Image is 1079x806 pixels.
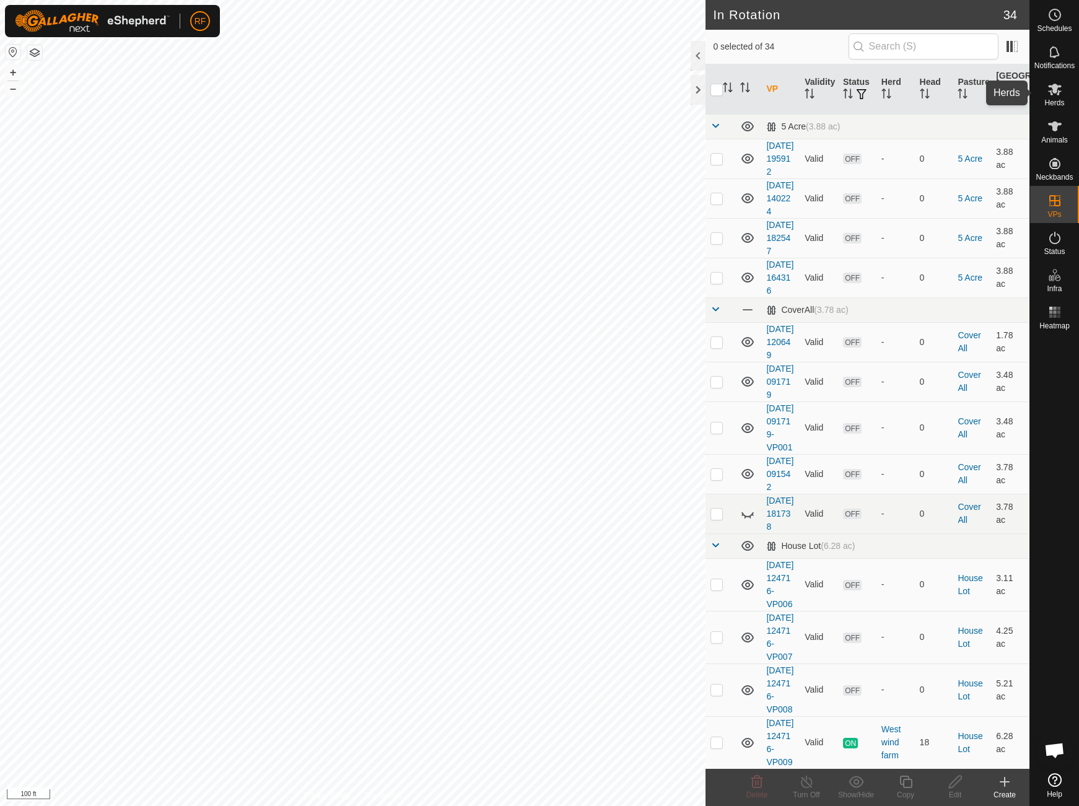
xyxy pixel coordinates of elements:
td: 3.78 ac [991,494,1029,533]
span: VPs [1047,211,1061,218]
span: Animals [1041,136,1068,144]
a: [DATE] 124716-VP009 [766,718,793,767]
h2: In Rotation [713,7,1003,22]
td: 18 [915,716,953,769]
p-sorticon: Activate to sort [996,97,1006,107]
a: [DATE] 195912 [766,141,793,177]
a: CoverAll [958,330,981,353]
a: 5 Acre [958,193,982,203]
td: 3.88 ac [991,139,1029,178]
td: 0 [915,494,953,533]
a: Privacy Policy [304,790,351,801]
div: - [881,468,910,481]
span: 0 selected of 34 [713,40,848,53]
a: House Lot [958,678,982,701]
div: Show/Hide [831,789,881,800]
span: Herds [1044,99,1064,107]
th: Herd [876,64,915,115]
td: 3.88 ac [991,178,1029,218]
span: Infra [1047,285,1062,292]
td: 5.21 ac [991,664,1029,716]
p-sorticon: Activate to sort [740,84,750,94]
button: – [6,81,20,96]
th: Validity [800,64,838,115]
a: CoverAll [958,502,981,525]
span: Neckbands [1036,173,1073,181]
th: Status [838,64,876,115]
div: - [881,232,910,245]
td: 0 [915,139,953,178]
td: 3.88 ac [991,218,1029,258]
span: Help [1047,791,1062,798]
span: ON [843,738,858,748]
p-sorticon: Activate to sort [958,90,968,100]
div: 5 Acre [766,121,840,132]
a: [DATE] 091719 [766,364,793,400]
td: Valid [800,716,838,769]
button: Reset Map [6,45,20,59]
td: Valid [800,362,838,401]
p-sorticon: Activate to sort [881,90,891,100]
a: [DATE] 091719-VP001 [766,403,793,452]
a: [DATE] 124716-VP008 [766,665,793,714]
td: Valid [800,139,838,178]
td: 0 [915,258,953,297]
span: OFF [843,423,862,434]
a: [DATE] 091542 [766,456,793,492]
td: Valid [800,401,838,454]
a: Help [1030,768,1079,803]
div: West wind farm [881,723,910,762]
div: - [881,421,910,434]
td: 0 [915,322,953,362]
span: OFF [843,469,862,480]
a: 5 Acre [958,233,982,243]
td: Valid [800,258,838,297]
a: [DATE] 140224 [766,180,793,216]
a: CoverAll [958,370,981,393]
div: Edit [930,789,980,800]
td: 0 [915,611,953,664]
td: 3.48 ac [991,401,1029,454]
a: CoverAll [958,416,981,439]
td: Valid [800,454,838,494]
p-sorticon: Activate to sort [843,90,853,100]
td: Valid [800,494,838,533]
div: Create [980,789,1029,800]
th: Head [915,64,953,115]
a: [DATE] 124716-VP007 [766,613,793,662]
span: OFF [843,233,862,243]
td: 3.11 ac [991,558,1029,611]
td: 0 [915,218,953,258]
td: Valid [800,611,838,664]
p-sorticon: Activate to sort [723,84,733,94]
span: (6.28 ac) [821,541,855,551]
td: 3.48 ac [991,362,1029,401]
a: [DATE] 120649 [766,324,793,360]
span: Schedules [1037,25,1072,32]
span: OFF [843,509,862,519]
img: Gallagher Logo [15,10,170,32]
span: OFF [843,685,862,696]
a: [DATE] 164316 [766,260,793,296]
button: Map Layers [27,45,42,60]
a: House Lot [958,626,982,649]
td: Valid [800,178,838,218]
span: OFF [843,633,862,643]
td: 0 [915,178,953,218]
div: Open chat [1036,732,1073,769]
span: 34 [1003,6,1017,24]
span: Delete [746,791,768,799]
span: OFF [843,377,862,387]
span: (3.88 ac) [806,121,840,131]
button: + [6,65,20,80]
a: [DATE] 181738 [766,496,793,532]
span: Status [1044,248,1065,255]
div: - [881,152,910,165]
a: [DATE] 124716-VP006 [766,560,793,609]
td: 0 [915,454,953,494]
td: 0 [915,664,953,716]
span: OFF [843,337,862,348]
a: [DATE] 182547 [766,220,793,256]
td: 1.78 ac [991,322,1029,362]
td: Valid [800,664,838,716]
